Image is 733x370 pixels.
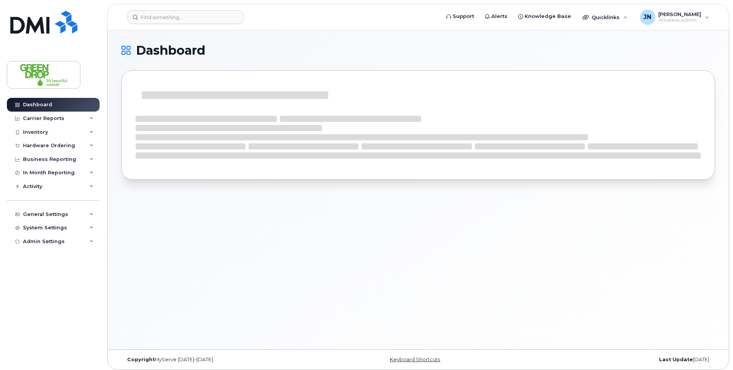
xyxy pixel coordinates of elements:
[121,357,319,363] div: MyServe [DATE]–[DATE]
[390,357,440,362] a: Keyboard Shortcuts
[659,357,693,362] strong: Last Update
[517,357,715,363] div: [DATE]
[136,45,205,56] span: Dashboard
[127,357,155,362] strong: Copyright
